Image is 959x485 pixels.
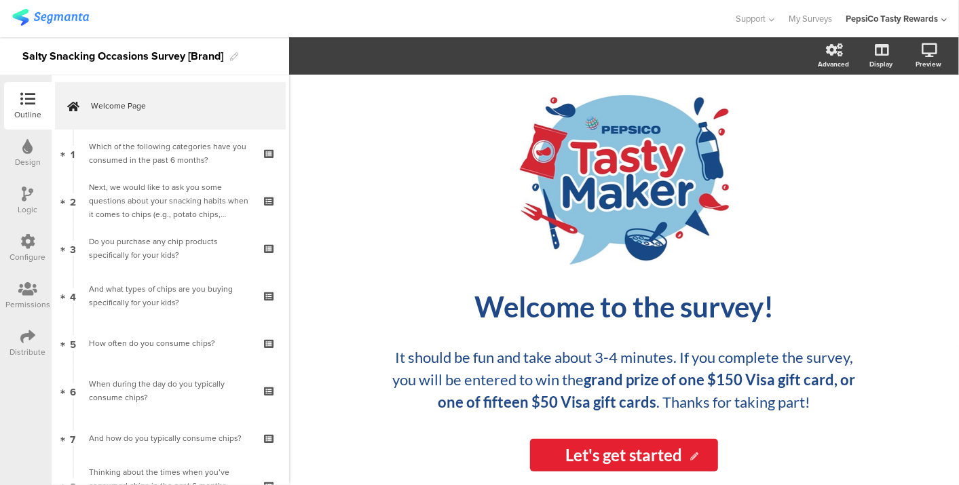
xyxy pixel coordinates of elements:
[438,370,856,411] strong: grand prize of one $150 Visa gift card, or one of fifteen $50 Visa gift cards
[818,59,849,69] div: Advanced
[71,431,76,446] span: 7
[91,99,265,113] span: Welcome Page
[10,251,46,263] div: Configure
[736,12,766,25] span: Support
[70,336,76,351] span: 5
[89,377,251,404] div: When during the day do you typically consume chips?
[55,414,286,462] a: 7 And how do you typically consume chips?
[846,12,938,25] div: PepsiCo Tasty Rewards
[55,367,286,414] a: 6 When during the day do you typically consume chips?
[89,140,251,167] div: Which of the following categories have you c onsumed in the past 6 months?
[5,298,50,311] div: Permissions
[70,383,76,398] span: 6
[70,241,76,256] span: 3
[18,203,38,216] div: Logic
[12,9,89,26] img: segmanta logo
[89,431,251,445] div: And how do you typically consume chips?
[89,282,251,309] div: And what types of chips are you buying specifically for your kids?
[387,346,862,413] p: It should be fun and take about 3-4 minutes. If you complete the survey, you will be entered to w...
[530,439,718,471] input: Start
[14,109,41,121] div: Outline
[55,130,286,177] a: 1 Which of the following categories have you c onsumed in the past 6 months?
[15,156,41,168] div: Design
[70,193,76,208] span: 2
[869,59,892,69] div: Display
[89,180,251,221] div: Next, we would like to ask you some questions about your snacking habits when it comes to chips (...
[10,346,46,358] div: Distribute
[89,336,251,350] div: How often do you consume chips?
[70,288,76,303] span: 4
[916,59,941,69] div: Preview
[22,45,223,67] div: Salty Snacking Occasions Survey [Brand]
[55,82,286,130] a: Welcome Page
[55,272,286,319] a: 4 And what types of chips are you buying specifically for your kids?
[55,319,286,367] a: 5 How often do you consume chips?
[373,290,876,324] p: Welcome to the survey!
[55,225,286,272] a: 3 Do you purchase any chip products specifically for your kids?
[55,177,286,225] a: 2 Next, we would like to ask you some questions about your snacking habits when it comes to chips...
[89,235,251,262] div: Do you purchase any chip products specifically for your kids?
[71,146,75,161] span: 1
